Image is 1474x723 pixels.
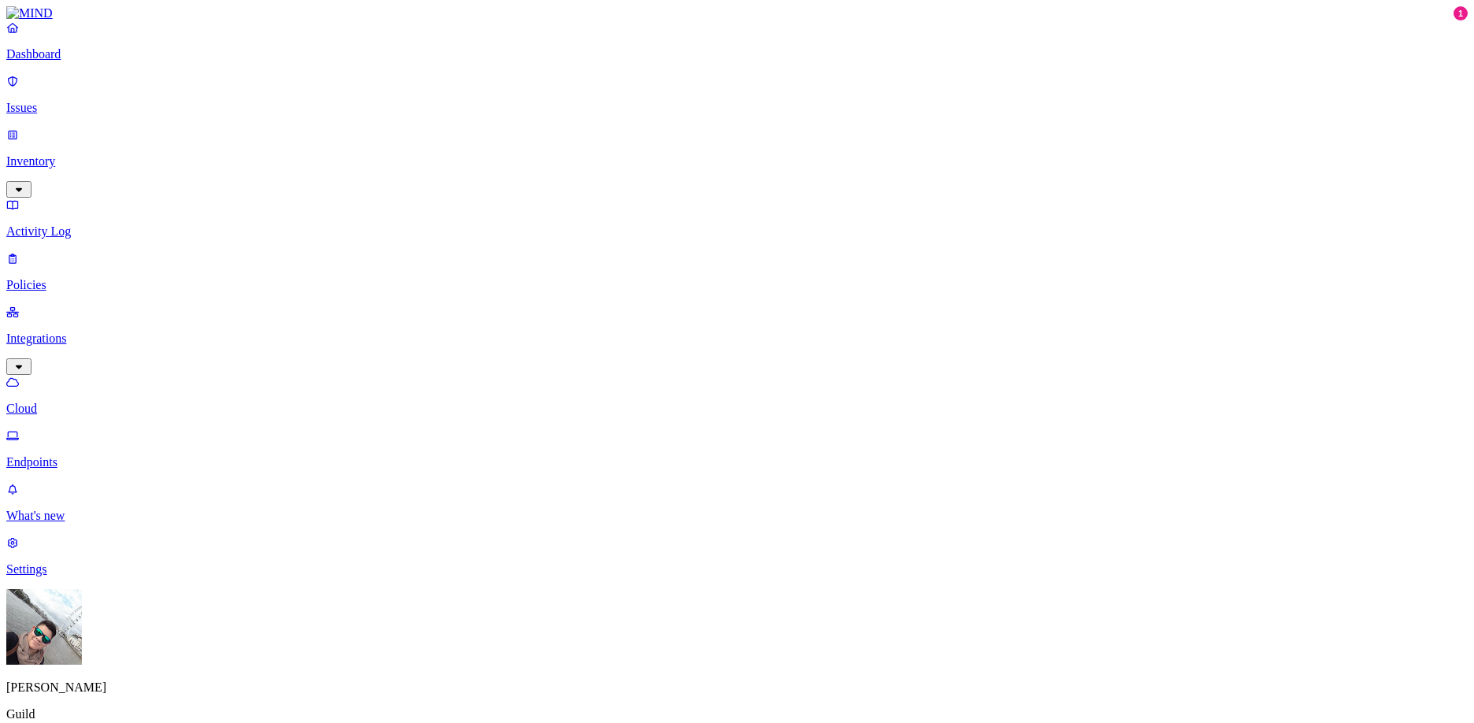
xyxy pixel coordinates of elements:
p: Policies [6,278,1468,292]
p: Issues [6,101,1468,115]
a: Endpoints [6,428,1468,469]
div: 1 [1454,6,1468,20]
p: Integrations [6,332,1468,346]
p: What's new [6,509,1468,523]
img: MIND [6,6,53,20]
a: Cloud [6,375,1468,416]
a: Dashboard [6,20,1468,61]
p: [PERSON_NAME] [6,680,1468,695]
p: Settings [6,562,1468,577]
p: Activity Log [6,224,1468,239]
p: Dashboard [6,47,1468,61]
a: Inventory [6,128,1468,195]
img: Lula Insfran [6,589,82,665]
p: Inventory [6,154,1468,169]
p: Cloud [6,402,1468,416]
a: What's new [6,482,1468,523]
a: MIND [6,6,1468,20]
a: Integrations [6,305,1468,373]
a: Policies [6,251,1468,292]
a: Activity Log [6,198,1468,239]
a: Issues [6,74,1468,115]
p: Endpoints [6,455,1468,469]
a: Settings [6,536,1468,577]
p: Guild [6,707,1468,721]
